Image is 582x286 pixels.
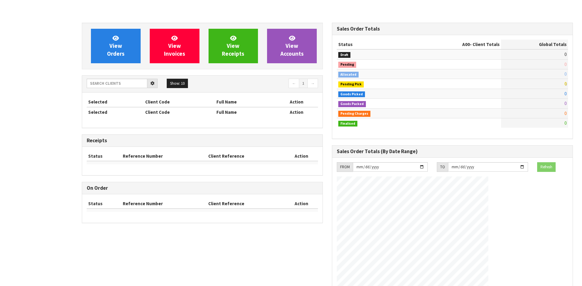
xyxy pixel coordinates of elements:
[564,91,567,97] span: 0
[462,41,470,47] span: A00
[121,199,207,209] th: Reference Number
[338,121,357,127] span: Finalised
[144,107,215,117] th: Client Code
[207,151,285,161] th: Client Reference
[338,101,366,107] span: Goods Packed
[164,35,185,57] span: View Invoices
[91,29,141,63] a: ViewOrders
[87,107,144,117] th: Selected
[564,61,567,67] span: 0
[338,111,370,117] span: Pending Charges
[222,35,244,57] span: View Receipts
[564,120,567,126] span: 0
[564,71,567,77] span: 0
[150,29,199,63] a: ViewInvoices
[337,149,568,154] h3: Sales Order Totals (By Date Range)
[275,97,318,107] th: Action
[289,79,299,88] a: ←
[338,62,356,68] span: Pending
[280,35,304,57] span: View Accounts
[285,151,318,161] th: Action
[209,29,258,63] a: ViewReceipts
[337,162,353,172] div: FROM
[87,199,121,209] th: Status
[207,79,318,89] nav: Page navigation
[215,97,275,107] th: Full Name
[87,79,147,88] input: Search clients
[207,199,285,209] th: Client Reference
[275,107,318,117] th: Action
[537,162,556,172] button: Refresh
[121,151,207,161] th: Reference Number
[87,185,318,191] h3: On Order
[338,91,365,97] span: Goods Picked
[437,162,448,172] div: TO
[338,72,359,78] span: Allocated
[338,52,350,58] span: Draft
[307,79,318,88] a: →
[413,40,501,49] th: - Client Totals
[267,29,317,63] a: ViewAccounts
[107,35,125,57] span: View Orders
[285,199,318,209] th: Action
[564,51,567,57] span: 0
[87,138,318,143] h3: Receipts
[215,107,275,117] th: Full Name
[87,151,121,161] th: Status
[338,81,364,87] span: Pending Pick
[501,40,568,49] th: Global Totals
[87,97,144,107] th: Selected
[144,97,215,107] th: Client Code
[564,81,567,87] span: 0
[337,26,568,32] h3: Sales Order Totals
[299,79,308,88] a: 1
[564,110,567,116] span: 0
[337,40,413,49] th: Status
[167,79,188,88] button: Show: 10
[564,100,567,106] span: 0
